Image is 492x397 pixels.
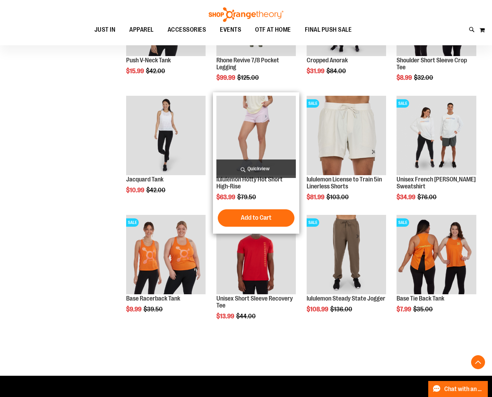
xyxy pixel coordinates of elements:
[397,215,476,295] img: Product image for Base Tie Back Tank
[413,306,434,313] span: $35.00
[216,313,235,320] span: $13.99
[126,96,206,177] a: Front view of Jacquard Tank
[397,218,409,227] span: SALE
[126,176,163,183] a: Jacquard Tank
[216,96,296,177] a: lululemon Hotty Hot Short High-Rise
[216,74,236,81] span: $99.99
[236,313,257,320] span: $44.00
[298,22,359,38] a: FINAL PUSH SALE
[397,176,476,190] a: Unisex French [PERSON_NAME] Sweatshirt
[87,22,123,38] a: JUST IN
[414,74,434,81] span: $32.00
[126,57,171,64] a: Push V-Neck Tank
[397,74,413,81] span: $8.99
[417,194,438,201] span: $76.00
[397,96,476,177] a: Unisex French Terry Crewneck Sweatshirt primary imageSALE
[216,57,279,71] a: Rhone Revive 7/8 Pocket Legging
[307,99,319,108] span: SALE
[397,57,467,71] a: Shoulder Short Sleeve Crop Tee
[208,7,284,22] img: Shop Orangetheory
[255,22,291,38] span: OTF AT HOME
[307,57,348,64] a: Cropped Anorak
[307,215,386,296] a: lululemon Steady State JoggerSALE
[213,92,300,234] div: product
[397,194,416,201] span: $34.99
[471,355,485,369] button: Back To Top
[122,22,161,38] a: APPAREL
[330,306,353,313] span: $136.00
[213,211,300,337] div: product
[220,22,241,38] span: EVENTS
[146,187,167,194] span: $42.00
[307,194,325,201] span: $81.99
[146,68,166,75] span: $42.00
[397,215,476,296] a: Product image for Base Tie Back TankSALE
[126,218,139,227] span: SALE
[393,92,480,218] div: product
[307,96,386,177] a: lululemon License to Train 5in Linerless ShortsSALE
[248,22,298,38] a: OTF AT HOME
[168,22,206,38] span: ACCESSORIES
[94,22,116,38] span: JUST IN
[307,176,382,190] a: lululemon License to Train 5in Linerless Shorts
[307,215,386,295] img: lululemon Steady State Jogger
[397,295,444,302] a: Base Tie Back Tank
[237,194,257,201] span: $79.50
[126,96,206,176] img: Front view of Jacquard Tank
[428,381,488,397] button: Chat with an Expert
[123,211,209,330] div: product
[326,68,347,75] span: $84.00
[307,295,385,302] a: lululemon Steady State Jogger
[397,306,412,313] span: $7.99
[126,306,143,313] span: $9.99
[126,215,206,295] img: Product image for Base Racerback Tank
[216,295,293,309] a: Unisex Short Sleeve Recovery Tee
[393,211,480,330] div: product
[303,92,390,218] div: product
[307,96,386,176] img: lululemon License to Train 5in Linerless Shorts
[237,74,260,81] span: $125.00
[213,22,248,38] a: EVENTS
[126,187,145,194] span: $10.99
[305,22,352,38] span: FINAL PUSH SALE
[307,306,329,313] span: $108.99
[161,22,213,38] a: ACCESSORIES
[307,68,325,75] span: $31.99
[216,194,236,201] span: $63.99
[144,306,164,313] span: $39.50
[444,386,484,392] span: Chat with an Expert
[216,215,296,295] img: Product image for Unisex Short Sleeve Recovery Tee
[303,211,390,330] div: product
[129,22,154,38] span: APPAREL
[216,96,296,176] img: lululemon Hotty Hot Short High-Rise
[123,92,209,211] div: product
[397,99,409,108] span: SALE
[218,209,294,227] button: Add to Cart
[216,215,296,296] a: Product image for Unisex Short Sleeve Recovery Tee
[307,218,319,227] span: SALE
[216,176,283,190] a: lululemon Hotty Hot Short High-Rise
[241,214,271,221] span: Add to Cart
[126,215,206,296] a: Product image for Base Racerback TankSALE
[126,68,145,75] span: $15.99
[326,194,350,201] span: $103.00
[216,159,296,178] a: Quickview
[397,96,476,176] img: Unisex French Terry Crewneck Sweatshirt primary image
[126,295,180,302] a: Base Racerback Tank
